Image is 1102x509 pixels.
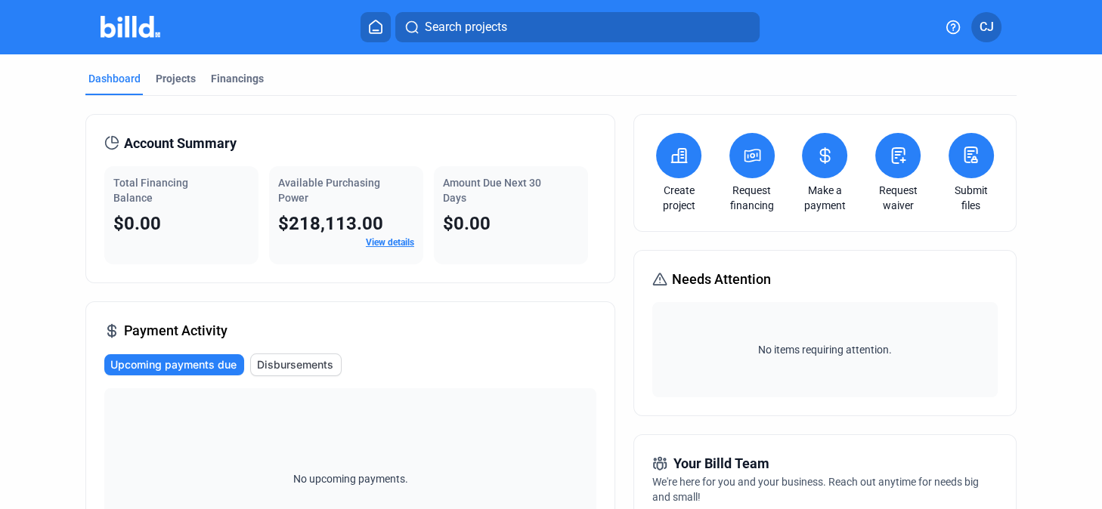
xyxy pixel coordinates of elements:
span: $218,113.00 [278,213,383,234]
button: CJ [971,12,1001,42]
span: Search projects [424,18,506,36]
a: Request financing [726,183,779,213]
a: Submit files [945,183,998,213]
button: Upcoming payments due [104,354,244,375]
span: $0.00 [443,213,491,234]
a: Make a payment [798,183,851,213]
div: Projects [156,71,196,86]
span: Your Billd Team [673,453,769,474]
span: CJ [980,18,994,36]
a: Create project [652,183,705,213]
span: Payment Activity [124,320,228,341]
span: Amount Due Next 30 Days [443,177,541,204]
div: Dashboard [88,71,141,86]
img: Billd Company Logo [101,16,160,38]
a: View details [366,237,414,248]
span: We're here for you and your business. Reach out anytime for needs big and small! [652,476,979,503]
span: Needs Attention [672,269,771,290]
span: No items requiring attention. [658,342,992,357]
span: $0.00 [113,213,161,234]
span: Total Financing Balance [113,177,188,204]
span: Account Summary [124,133,237,154]
span: Disbursements [257,357,333,372]
span: Upcoming payments due [110,357,237,372]
span: Available Purchasing Power [278,177,380,204]
span: No upcoming payments. [283,471,418,486]
div: Financings [211,71,264,86]
button: Search projects [395,12,760,42]
a: Request waiver [871,183,924,213]
button: Disbursements [250,353,342,376]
